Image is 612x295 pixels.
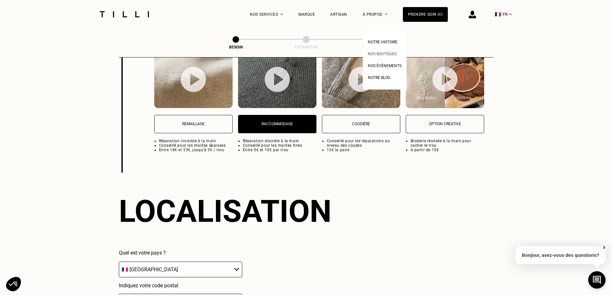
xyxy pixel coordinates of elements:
[265,67,290,92] img: bouton lecture
[158,122,229,126] p: Remaillage
[385,13,387,15] img: Menu déroulant à propos
[368,62,402,68] a: Nos événements
[368,40,397,44] span: Notre histoire
[159,139,233,143] li: Réparation invisible à la main
[432,66,457,92] img: bouton lecture
[298,12,315,17] a: Marque
[97,11,151,17] img: Logo du service de couturière Tilli
[274,45,338,49] div: Estimation
[204,45,268,49] div: Besoin
[409,122,481,126] p: Option créative
[238,49,316,108] img: Raccommodage
[368,50,397,56] a: Nos boutiques
[322,49,400,108] img: Coudière
[344,45,408,49] div: Confirmation
[403,7,448,22] a: Prendre soin ici
[119,250,242,256] p: Quel est votre pays ?
[243,139,316,143] li: Réparation discrète à la main
[159,143,233,148] li: Conseillé pour les mailles épaisses
[327,148,400,152] li: 13€ la paire
[327,139,400,148] li: Conseillé pour les réparations au niveau des coudes
[368,52,397,56] span: Nos boutiques
[280,13,283,15] img: Menu déroulant
[243,148,316,152] li: Entre 5€ et 10€ par trou
[181,67,206,92] img: bouton lecture
[243,143,316,148] li: Conseillé pour les mailles fines
[154,115,233,133] button: Remaillage
[411,148,484,152] li: A partir de 15€
[469,11,476,18] img: icône connexion
[119,193,332,229] div: Localisation
[159,148,233,152] li: Entre 18€ et 33€, jusqu’à 3h / trou
[411,139,484,148] li: Broderie réalisée à la main pour cacher le trou
[238,115,316,133] button: Raccommodage
[368,38,397,45] a: Notre histoire
[330,12,347,17] a: Artisan
[515,246,606,264] p: Bonjour, avez-vous des questions?
[368,75,390,80] span: Notre blog
[322,115,400,133] button: Coudière
[368,64,402,68] span: Nos événements
[601,244,607,251] button: X
[349,67,374,92] img: bouton lecture
[509,13,512,15] img: menu déroulant
[325,122,397,126] p: Coudière
[242,122,313,126] p: Raccommodage
[119,282,242,289] p: Indiquez votre code postal
[154,49,233,108] img: Remaillage
[495,11,501,17] span: 🇫🇷
[406,115,484,133] button: Option créative
[368,74,390,80] a: Notre blog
